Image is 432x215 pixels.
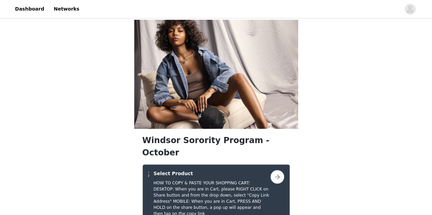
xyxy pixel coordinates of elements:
[142,134,290,159] h1: Windsor Sorority Program - October
[407,4,413,15] div: avatar
[50,1,83,17] a: Networks
[134,20,298,129] img: campaign image
[11,1,48,17] a: Dashboard
[153,170,270,177] h4: Select Product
